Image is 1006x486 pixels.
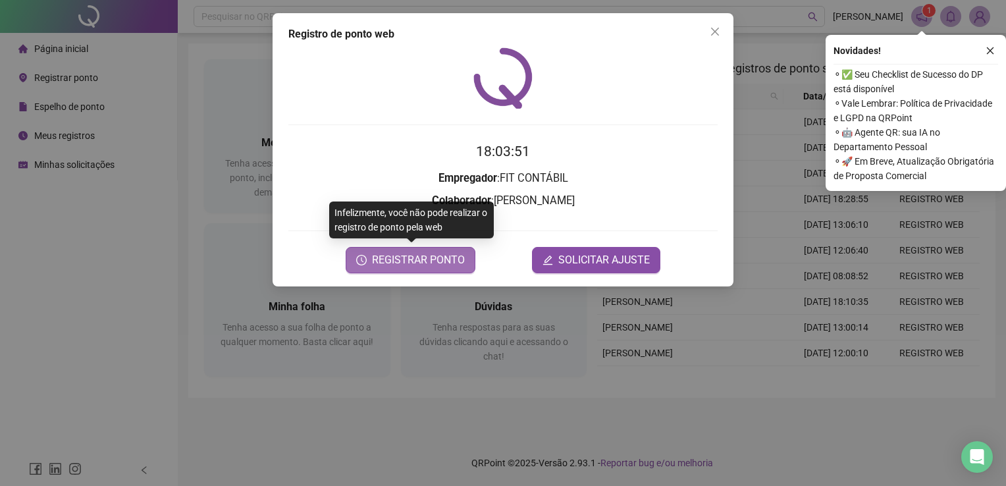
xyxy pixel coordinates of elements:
[432,194,491,207] strong: Colaborador
[288,26,718,42] div: Registro de ponto web
[356,255,367,265] span: clock-circle
[834,96,998,125] span: ⚬ Vale Lembrar: Política de Privacidade e LGPD na QRPoint
[346,247,475,273] button: REGISTRAR PONTO
[710,26,720,37] span: close
[288,170,718,187] h3: : FIT CONTÁBIL
[558,252,650,268] span: SOLICITAR AJUSTE
[329,202,494,238] div: Infelizmente, você não pode realizar o registro de ponto pela web
[473,47,533,109] img: QRPoint
[834,125,998,154] span: ⚬ 🤖 Agente QR: sua IA no Departamento Pessoal
[834,43,881,58] span: Novidades !
[834,67,998,96] span: ⚬ ✅ Seu Checklist de Sucesso do DP está disponível
[704,21,726,42] button: Close
[986,46,995,55] span: close
[372,252,465,268] span: REGISTRAR PONTO
[532,247,660,273] button: editSOLICITAR AJUSTE
[438,172,497,184] strong: Empregador
[288,192,718,209] h3: : [PERSON_NAME]
[543,255,553,265] span: edit
[834,154,998,183] span: ⚬ 🚀 Em Breve, Atualização Obrigatória de Proposta Comercial
[961,441,993,473] div: Open Intercom Messenger
[476,144,530,159] time: 18:03:51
